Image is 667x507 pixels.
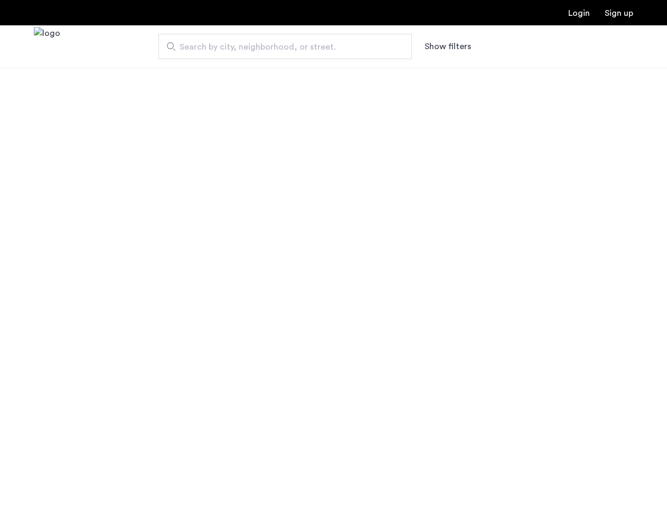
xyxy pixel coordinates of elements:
[34,27,60,67] a: Cazamio Logo
[605,9,633,17] a: Registration
[568,9,590,17] a: Login
[158,34,412,59] input: Apartment Search
[425,40,471,53] button: Show or hide filters
[34,27,60,67] img: logo
[180,41,382,53] span: Search by city, neighborhood, or street.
